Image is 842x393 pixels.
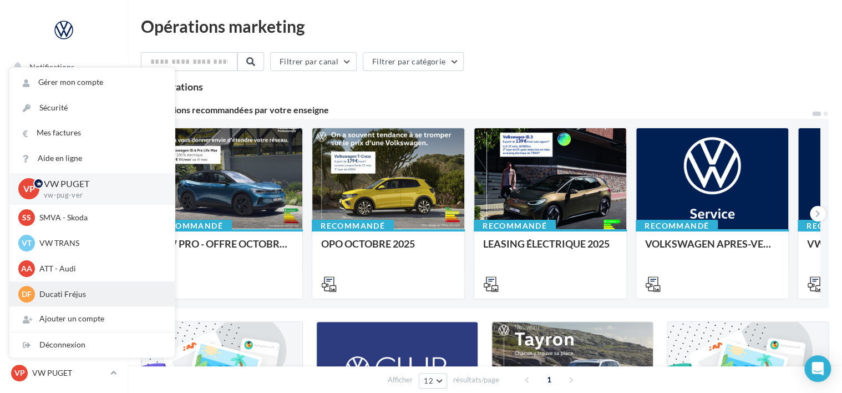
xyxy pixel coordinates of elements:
span: 1 [540,371,558,389]
a: Campagnes [7,167,121,190]
span: VP [14,367,25,379]
span: SS [22,212,31,223]
a: Opérations [7,83,121,107]
button: Filtrer par canal [270,52,357,71]
div: Recommandé [150,220,232,232]
p: VW PUGET [32,367,106,379]
div: OPO OCTOBRE 2025 [321,238,455,260]
button: Filtrer par catégorie [363,52,464,71]
a: Boîte de réception1 [7,110,121,134]
a: Calendrier [7,250,121,273]
span: VT [22,238,32,249]
div: VW PRO - OFFRE OCTOBRE 25 [159,238,293,260]
span: 12 [424,376,433,385]
a: Gérer mon compte [9,70,175,95]
a: PLV et print personnalisable [7,277,121,310]
div: Recommandé [474,220,556,232]
p: SMVA - Skoda [39,212,161,223]
a: Aide en ligne [9,146,175,171]
div: opérations [155,82,203,92]
div: Déconnexion [9,332,175,357]
span: Notifications [29,62,74,72]
div: Open Intercom Messenger [804,355,831,382]
div: Recommandé [636,220,718,232]
span: DF [22,289,32,300]
a: Campagnes DataOnDemand [7,314,121,347]
p: vw-pug-ver [44,190,157,200]
p: VW TRANS [39,238,161,249]
div: 6 opérations recommandées par votre enseigne [141,105,811,114]
span: Afficher [388,375,413,385]
a: VP VW PUGET [9,362,119,384]
div: Recommandé [312,220,394,232]
a: Mes factures [9,120,175,145]
button: 12 [419,373,447,389]
div: LEASING ÉLECTRIQUE 2025 [483,238,617,260]
a: Sécurité [9,95,175,120]
div: Opérations marketing [141,18,829,34]
span: résultats/page [453,375,499,385]
span: VP [23,183,35,195]
p: Ducati Fréjus [39,289,161,300]
span: AA [21,263,32,274]
div: VOLKSWAGEN APRES-VENTE [645,238,779,260]
button: Notifications [7,56,116,79]
p: ATT - Audi [39,263,161,274]
p: VW PUGET [44,178,157,190]
a: Médiathèque [7,222,121,245]
a: Visibilité en ligne [7,139,121,163]
div: Ajouter un compte [9,306,175,331]
a: Contacts [7,194,121,218]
